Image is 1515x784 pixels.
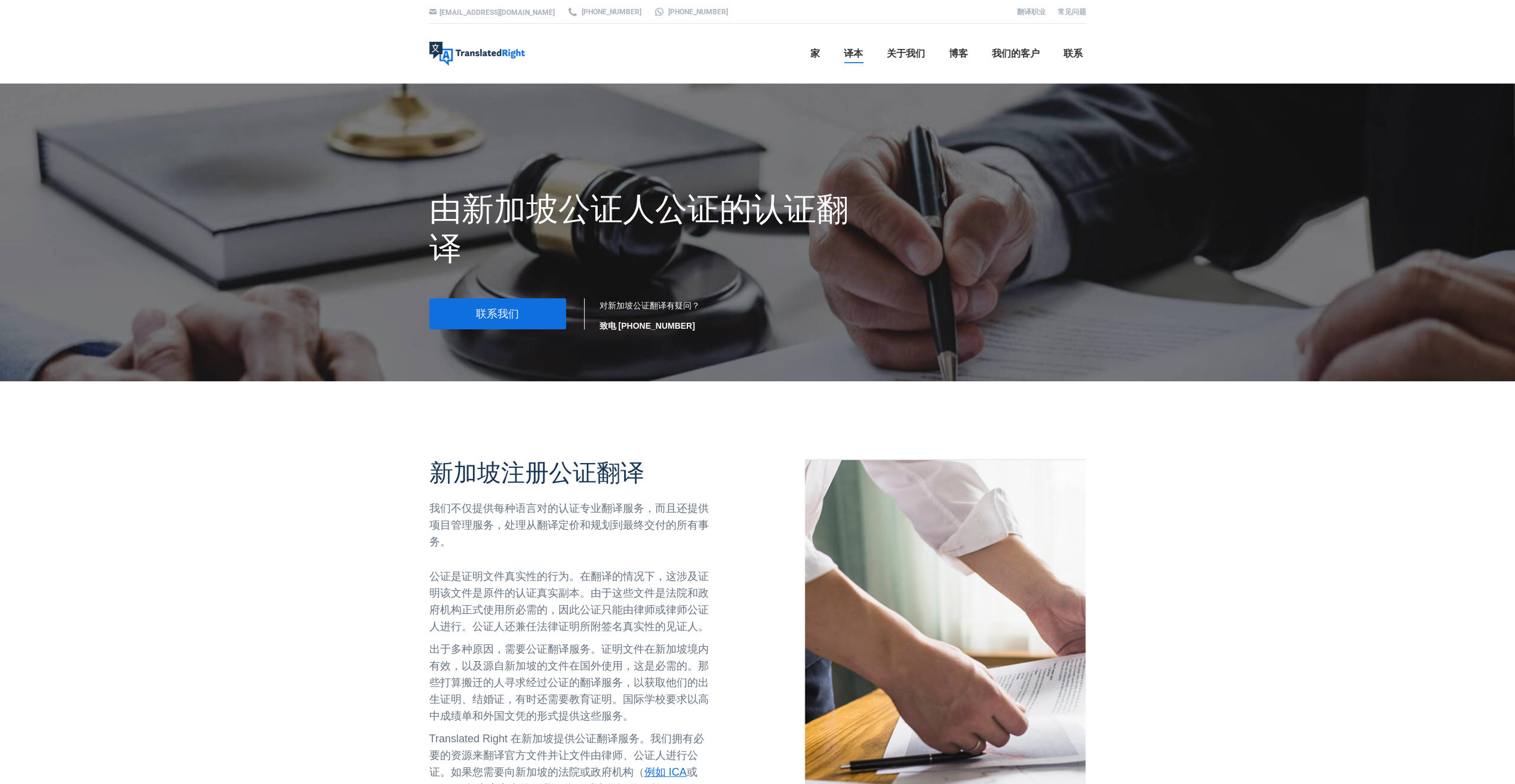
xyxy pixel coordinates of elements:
[992,48,1040,60] span: 我们的客户
[1058,8,1086,16] a: 常见问题
[440,8,555,17] a: [EMAIL_ADDRESS][DOMAIN_NAME]
[429,42,525,66] img: 右译
[883,35,929,73] a: 关于我们
[653,7,728,17] a: [PHONE_NUMBER]
[1060,35,1086,73] a: 联系
[600,301,700,310] font: 对新加坡公证翻译有疑问？
[582,7,641,17] font: [PHONE_NUMBER]
[988,35,1043,73] a: 我们的客户
[429,500,710,550] div: 我们不仅提供每种语言对的认证专业翻译服务，而且还提供项目管理服务，处理从翻译定价和规划到最终交付的所有事务。
[668,7,728,17] font: [PHONE_NUMBER]
[887,48,925,60] span: 关于我们
[644,766,687,778] a: 例如 ICA
[429,570,709,632] span: 公证是证明文件真实性的行为。在翻译的情况下，这涉及证明该文件是原件的认证真实副本。由于这些文件是法院和政府机构正式使用所必需的，因此公证只能由律师或律师公证人进行。公证人还兼任法律证明所附签名真...
[1017,8,1046,16] a: 翻译职业
[476,308,519,320] span: 联系我们
[567,7,641,17] a: [PHONE_NUMBER]
[945,35,972,73] a: 博客
[429,458,710,488] h2: 新加坡注册公证翻译
[810,48,820,60] span: 家
[1064,48,1083,60] span: 联系
[429,298,566,329] a: 联系我们
[807,35,823,73] a: 家
[429,190,861,268] h1: 由新加坡公证人公证的认证翻译
[844,48,863,60] span: 译本
[429,643,709,722] span: 出于多种原因，需要公证翻译服务。证明文件在新加坡境内有效，以及源自新加坡的文件在国外使用，这是必需的。那些打算搬迁的人寻求经过公证的翻译服务，以获取他们的出生证明、结婚证，有时还需要教育证明。国...
[840,35,866,73] a: 译本
[949,48,968,60] span: 博客
[429,733,704,778] span: Translated Right 在新加坡提供公证翻译服务。我们拥有必要的资源来翻译官方文件并让文件由律师、公证人进行公证。如果您需要向新加坡的法院或政府机构（
[600,321,695,331] strong: 致电 [PHONE_NUMBER]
